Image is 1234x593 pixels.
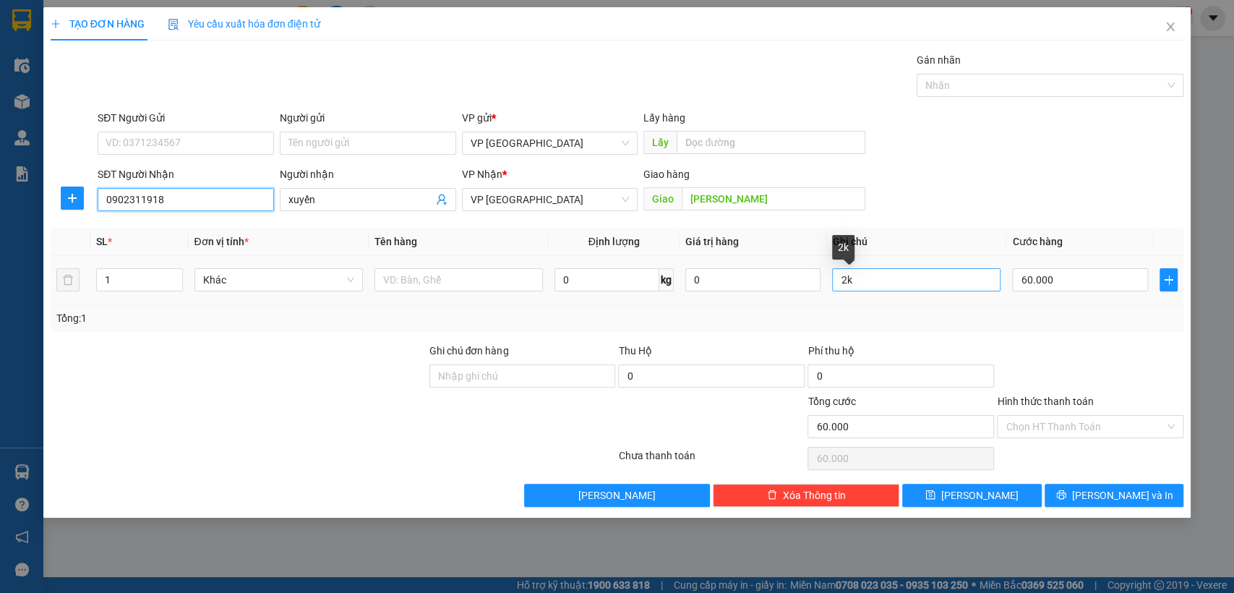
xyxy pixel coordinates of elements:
div: SĐT Người Gửi [98,110,274,126]
span: Giá trị hàng [685,236,739,247]
button: printer[PERSON_NAME] và In [1045,484,1183,507]
button: deleteXóa Thông tin [713,484,899,507]
label: Hình thức thanh toán [997,396,1093,407]
span: delete [767,490,777,501]
span: Thu Hộ [618,345,651,357]
input: Ghi Chú [832,268,1001,291]
span: Lấy hàng [643,112,685,124]
button: plus [61,187,84,210]
span: Giao hàng [643,168,690,180]
button: Close [1150,7,1191,48]
div: 2k [832,235,854,260]
input: Dọc đường [677,131,865,154]
div: Người gửi [280,110,456,126]
input: 0 [685,268,821,291]
span: VP Lộc Ninh [471,189,630,210]
input: Ghi chú đơn hàng [429,364,616,388]
span: Giao [643,187,682,210]
span: Định lượng [588,236,640,247]
span: VP Sài Gòn [471,132,630,154]
span: [PERSON_NAME] [578,487,656,503]
img: icon [168,19,179,30]
span: VP Nhận [462,168,502,180]
span: plus [1160,274,1177,286]
span: plus [51,19,61,29]
span: Yêu cầu xuất hóa đơn điện tử [168,18,320,30]
label: Ghi chú đơn hàng [429,345,509,357]
label: Gán nhãn [917,54,961,66]
th: Ghi chú [826,228,1006,256]
div: Chưa thanh toán [617,448,807,473]
button: plus [1160,268,1178,291]
button: delete [56,268,80,291]
span: plus [61,192,83,204]
input: Dọc đường [682,187,865,210]
div: Tổng: 1 [56,310,477,326]
span: Khác [203,269,354,291]
span: save [925,490,935,501]
span: printer [1056,490,1066,501]
div: SĐT Người Nhận [98,166,274,182]
span: [PERSON_NAME] và In [1072,487,1173,503]
span: SL [96,236,108,247]
span: Lấy [643,131,677,154]
span: TẠO ĐƠN HÀNG [51,18,145,30]
span: [PERSON_NAME] [941,487,1019,503]
span: Xóa Thông tin [783,487,846,503]
span: user-add [436,194,447,205]
button: save[PERSON_NAME] [902,484,1041,507]
span: Đơn vị tính [194,236,249,247]
span: close [1165,21,1176,33]
span: kg [659,268,674,291]
span: Tổng cước [807,396,855,407]
button: [PERSON_NAME] [524,484,711,507]
div: Phí thu hộ [807,343,994,364]
span: Cước hàng [1012,236,1062,247]
input: VD: Bàn, Ghế [374,268,543,291]
span: Tên hàng [374,236,417,247]
div: VP gửi [462,110,638,126]
div: Người nhận [280,166,456,182]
